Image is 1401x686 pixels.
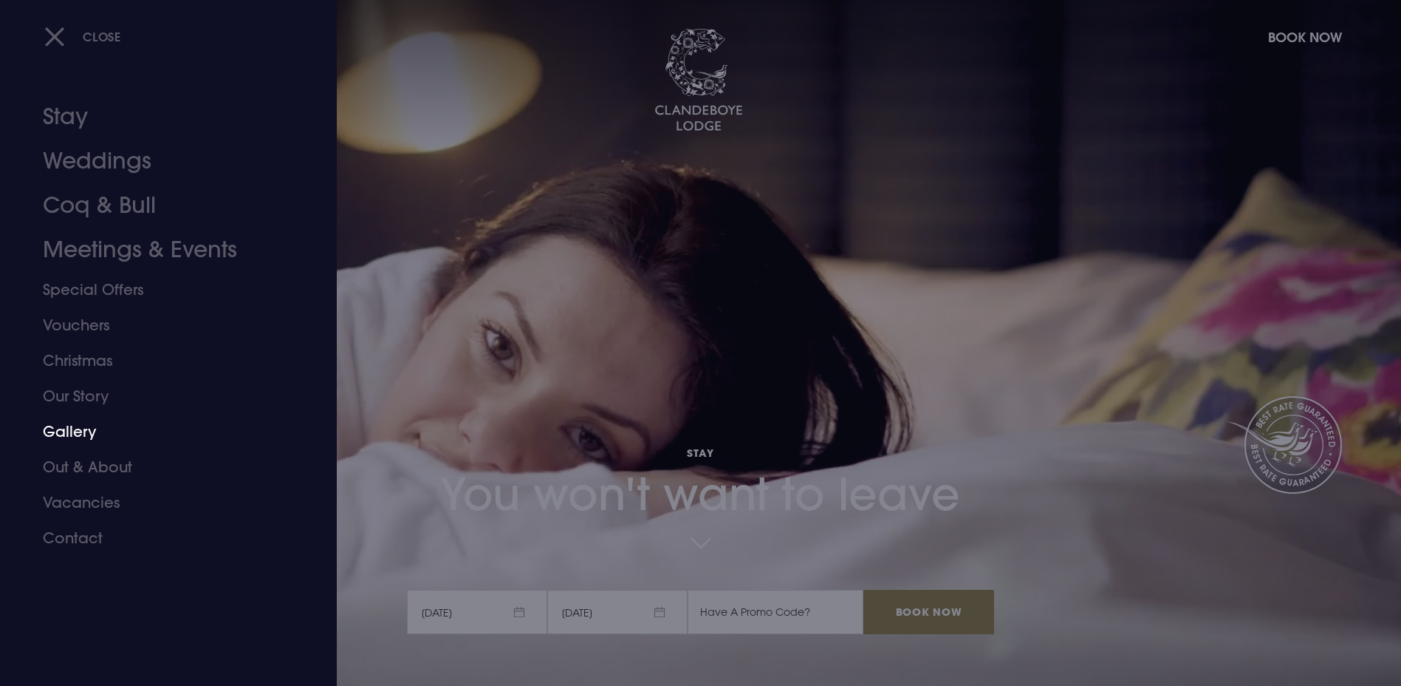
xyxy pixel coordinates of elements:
span: Close [83,29,121,44]
button: Close [44,21,121,52]
a: Gallery [43,414,276,449]
a: Coq & Bull [43,183,276,228]
a: Our Story [43,378,276,414]
a: Christmas [43,343,276,378]
a: Weddings [43,139,276,183]
a: Stay [43,95,276,139]
a: Special Offers [43,272,276,308]
a: Vacancies [43,485,276,520]
a: Vouchers [43,308,276,343]
a: Meetings & Events [43,228,276,272]
a: Out & About [43,449,276,485]
a: Contact [43,520,276,556]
